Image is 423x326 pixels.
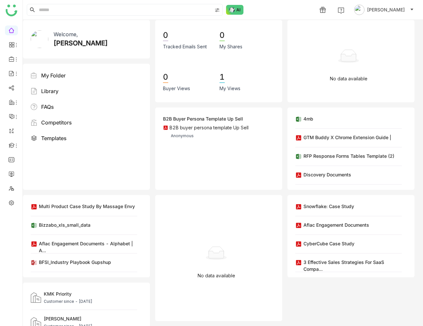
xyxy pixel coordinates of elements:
div: B2B buyer persona template Up Sell [170,125,249,130]
div: 3 Effective Sales Strategies for SaaS Compa... [303,259,402,272]
div: Tracked Emails Sent [163,43,207,50]
div: 0 [220,30,225,41]
div: My Shares [220,43,242,50]
div: Bizzabo_xls_small_data [39,221,90,228]
p: No data available [198,272,235,279]
img: customers.svg [31,292,41,303]
img: help.svg [338,7,344,14]
div: 1 [220,72,225,83]
div: CyberCube Case Study [303,240,354,247]
div: BFSI_Industry Playbook Gupshup [39,259,111,266]
div: My Views [220,85,240,92]
div: Aflac Engagement Documents [303,221,369,228]
img: pdf.svg [163,125,168,130]
div: [PERSON_NAME] [44,315,92,322]
img: avatar [354,5,365,15]
div: FAQs [41,103,54,111]
div: KMK Priority [44,290,92,297]
div: Welcome, [54,30,78,38]
img: ask-buddy-normal.svg [226,5,244,15]
span: [PERSON_NAME] [367,6,405,13]
div: GTM Buddy X Chrome Extension Guide | [303,134,391,141]
div: Library [41,87,58,95]
img: 67b6c2606f57434fb845f1f2 [31,30,48,48]
div: Discovery Documents [303,171,351,178]
div: 4mb [303,115,313,122]
div: Snowflake: Case Study [303,203,354,210]
div: [PERSON_NAME] [54,38,108,48]
p: No data available [330,75,367,82]
img: search-type.svg [215,8,220,13]
div: RFP Response Forms Tables Template (2) [303,153,394,159]
div: Competitors [41,119,72,126]
img: logo [6,5,17,16]
div: 0 [163,72,168,83]
div: Buyer Views [163,85,190,92]
div: 0 [163,30,168,41]
div: Customer since - [DATE] [44,299,92,304]
div: Aflac Engagement Documents - Alphabet | A... [39,240,137,254]
div: My Folder [41,72,66,79]
div: Anonymous [171,133,194,139]
div: Templates [41,134,67,142]
button: [PERSON_NAME] [353,5,415,15]
div: B2B buyer persona template Up Sell [163,115,243,122]
div: Multi Product Case Study By Massage Envy [39,203,135,210]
